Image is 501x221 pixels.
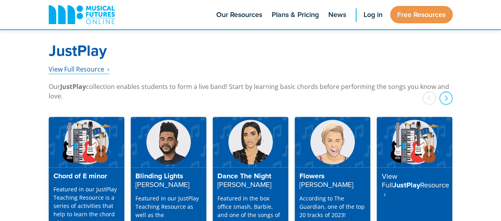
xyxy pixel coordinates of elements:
strong: [PERSON_NAME] [299,179,353,189]
h4: JustPlay [381,172,448,199]
h4: Flowers [299,172,366,189]
strong: JustPlay [60,82,86,91]
strong: [PERSON_NAME] [135,179,189,189]
a: Free Resources [390,6,453,23]
div: next [439,91,453,105]
a: View Full Resource‎‏‏‎ ‎ › [49,65,109,74]
strong: Resource ‎ › [381,180,449,199]
strong: [PERSON_NAME] [217,179,271,189]
strong: JustPlay [49,40,107,61]
p: Our collection enables students to form a live band! Start by learning basic chords before perfor... [49,82,453,101]
span: News [328,9,346,20]
span: Our Resources [216,9,262,20]
h4: Chord of E minor [53,172,120,181]
h4: Blinding Lights [135,172,202,189]
h4: Dance The Night [217,172,284,189]
div: prev [423,91,436,105]
span: Plans & Pricing [272,9,319,20]
span: Log in [364,9,383,20]
strong: View Full [381,171,397,190]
